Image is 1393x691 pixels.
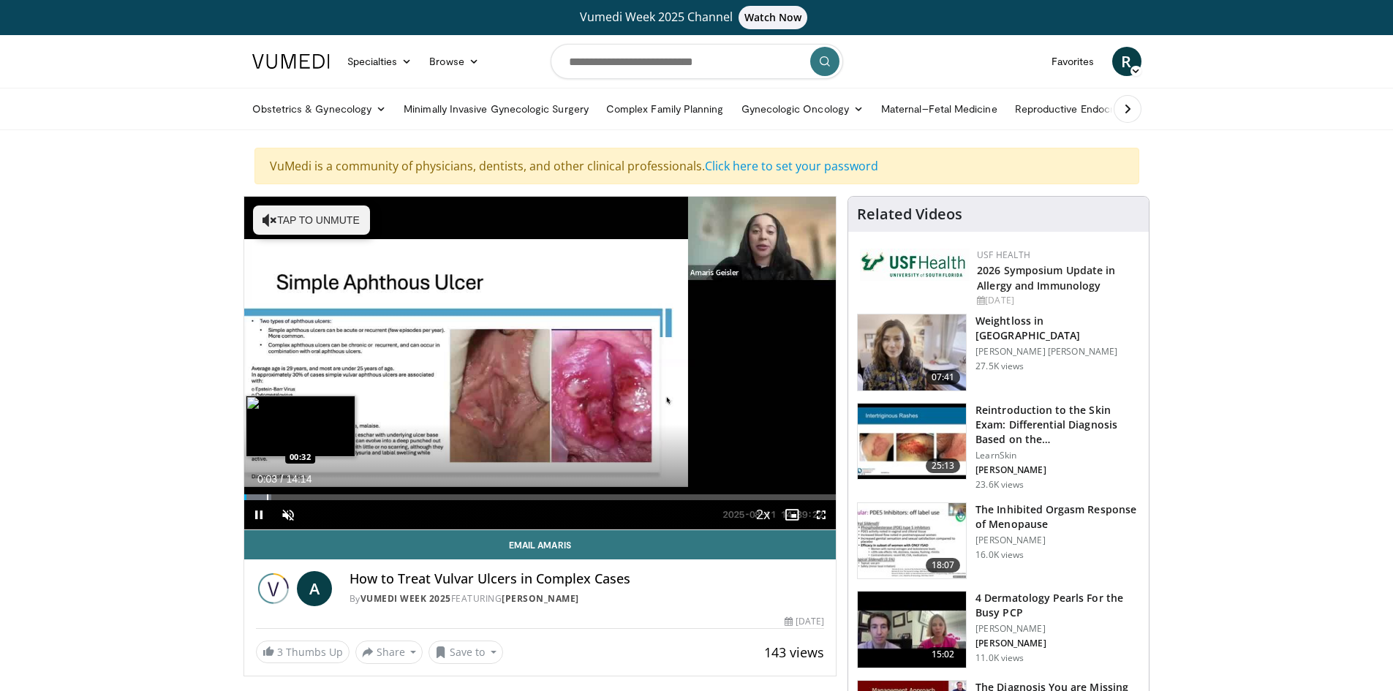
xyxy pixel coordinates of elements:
div: Progress Bar [244,494,837,500]
img: Vumedi Week 2025 [256,571,291,606]
img: 04c704bc-886d-4395-b463-610399d2ca6d.150x105_q85_crop-smart_upscale.jpg [858,592,966,668]
a: Obstetrics & Gynecology [244,94,396,124]
button: Share [355,641,423,664]
button: Enable picture-in-picture mode [777,500,807,529]
img: VuMedi Logo [252,54,330,69]
p: 23.6K views [975,479,1024,491]
a: 18:07 The Inhibited Orgasm Response of Menopause [PERSON_NAME] 16.0K views [857,502,1140,580]
div: [DATE] [977,294,1137,307]
h3: Reintroduction to the Skin Exam: Differential Diagnosis Based on the… [975,403,1140,447]
img: 022c50fb-a848-4cac-a9d8-ea0906b33a1b.150x105_q85_crop-smart_upscale.jpg [858,404,966,480]
span: 14:14 [286,473,312,485]
a: Specialties [339,47,421,76]
h4: Related Videos [857,205,962,223]
h3: The Inhibited Orgasm Response of Menopause [975,502,1140,532]
p: [PERSON_NAME] [975,535,1140,546]
a: Complex Family Planning [597,94,733,124]
p: 16.0K views [975,549,1024,561]
a: [PERSON_NAME] [502,592,579,605]
span: 143 views [764,643,824,661]
button: Tap to unmute [253,205,370,235]
a: 07:41 Weightloss in [GEOGRAPHIC_DATA] [PERSON_NAME] [PERSON_NAME] 27.5K views [857,314,1140,391]
a: Reproductive Endocrinology & [MEDICAL_DATA] [1006,94,1251,124]
a: 15:02 4 Dermatology Pearls For the Busy PCP [PERSON_NAME] [PERSON_NAME] 11.0K views [857,591,1140,668]
img: 6ba8804a-8538-4002-95e7-a8f8012d4a11.png.150x105_q85_autocrop_double_scale_upscale_version-0.2.jpg [860,249,970,281]
span: Watch Now [739,6,808,29]
button: Save to [429,641,503,664]
a: 3 Thumbs Up [256,641,350,663]
div: [DATE] [785,615,824,628]
span: / [281,473,284,485]
a: R [1112,47,1141,76]
a: 25:13 Reintroduction to the Skin Exam: Differential Diagnosis Based on the… LearnSkin [PERSON_NAM... [857,403,1140,491]
p: 27.5K views [975,360,1024,372]
p: LearnSkin [975,450,1140,461]
span: 15:02 [926,647,961,662]
input: Search topics, interventions [551,44,843,79]
img: 283c0f17-5e2d-42ba-a87c-168d447cdba4.150x105_q85_crop-smart_upscale.jpg [858,503,966,579]
p: [PERSON_NAME] [975,623,1140,635]
span: 18:07 [926,558,961,573]
a: Email Amaris [244,530,837,559]
a: USF Health [977,249,1030,261]
span: 07:41 [926,370,961,385]
h4: How to Treat Vulvar Ulcers in Complex Cases [350,571,825,587]
div: By FEATURING [350,592,825,605]
button: Pause [244,500,273,529]
a: Browse [420,47,488,76]
img: image.jpeg [246,396,355,457]
span: 0:03 [257,473,277,485]
h3: 4 Dermatology Pearls For the Busy PCP [975,591,1140,620]
p: [PERSON_NAME] [975,464,1140,476]
a: Click here to set your password [705,158,878,174]
span: 25:13 [926,458,961,473]
a: Vumedi Week 2025 ChannelWatch Now [254,6,1139,29]
p: [PERSON_NAME] [PERSON_NAME] [975,346,1140,358]
button: Playback Rate [748,500,777,529]
a: Minimally Invasive Gynecologic Surgery [395,94,597,124]
a: A [297,571,332,606]
a: 2026 Symposium Update in Allergy and Immunology [977,263,1115,292]
a: Favorites [1043,47,1103,76]
img: 9983fed1-7565-45be-8934-aef1103ce6e2.150x105_q85_crop-smart_upscale.jpg [858,314,966,390]
a: Gynecologic Oncology [733,94,872,124]
h3: Weightloss in [GEOGRAPHIC_DATA] [975,314,1140,343]
span: 3 [277,645,283,659]
div: VuMedi is a community of physicians, dentists, and other clinical professionals. [254,148,1139,184]
button: Fullscreen [807,500,836,529]
button: Unmute [273,500,303,529]
p: [PERSON_NAME] [975,638,1140,649]
video-js: Video Player [244,197,837,530]
a: Vumedi Week 2025 [360,592,451,605]
p: 11.0K views [975,652,1024,664]
a: Maternal–Fetal Medicine [872,94,1006,124]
